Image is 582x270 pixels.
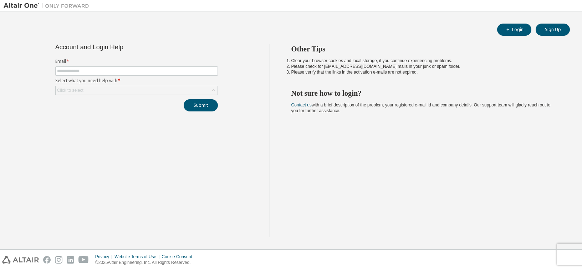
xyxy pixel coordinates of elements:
[536,24,570,36] button: Sign Up
[184,99,218,111] button: Submit
[55,59,218,64] label: Email
[55,44,185,50] div: Account and Login Help
[291,102,312,107] a: Contact us
[162,254,196,260] div: Cookie Consent
[291,64,557,69] li: Please check for [EMAIL_ADDRESS][DOMAIN_NAME] mails in your junk or spam folder.
[291,69,557,75] li: Please verify that the links in the activation e-mails are not expired.
[95,254,114,260] div: Privacy
[291,102,551,113] span: with a brief description of the problem, your registered e-mail id and company details. Our suppo...
[497,24,531,36] button: Login
[67,256,74,264] img: linkedin.svg
[114,254,162,260] div: Website Terms of Use
[55,78,218,84] label: Select what you need help with
[291,58,557,64] li: Clear your browser cookies and local storage, if you continue experiencing problems.
[56,86,218,95] div: Click to select
[291,44,557,54] h2: Other Tips
[4,2,93,9] img: Altair One
[95,260,196,266] p: © 2025 Altair Engineering, Inc. All Rights Reserved.
[291,89,557,98] h2: Not sure how to login?
[2,256,39,264] img: altair_logo.svg
[57,87,83,93] div: Click to select
[78,256,89,264] img: youtube.svg
[43,256,51,264] img: facebook.svg
[55,256,62,264] img: instagram.svg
